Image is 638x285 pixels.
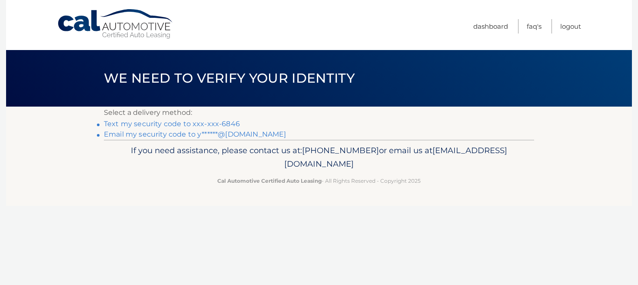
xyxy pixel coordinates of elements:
a: Text my security code to xxx-xxx-6846 [104,120,240,128]
strong: Cal Automotive Certified Auto Leasing [217,178,322,184]
a: Dashboard [473,19,508,34]
p: If you need assistance, please contact us at: or email us at [110,144,528,171]
a: FAQ's [527,19,542,34]
span: [PHONE_NUMBER] [302,145,379,155]
a: Cal Automotive [57,9,174,40]
span: We need to verify your identity [104,70,355,86]
a: Logout [560,19,581,34]
p: - All Rights Reserved - Copyright 2025 [110,176,528,185]
p: Select a delivery method: [104,107,534,119]
a: Email my security code to y******@[DOMAIN_NAME] [104,130,286,138]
